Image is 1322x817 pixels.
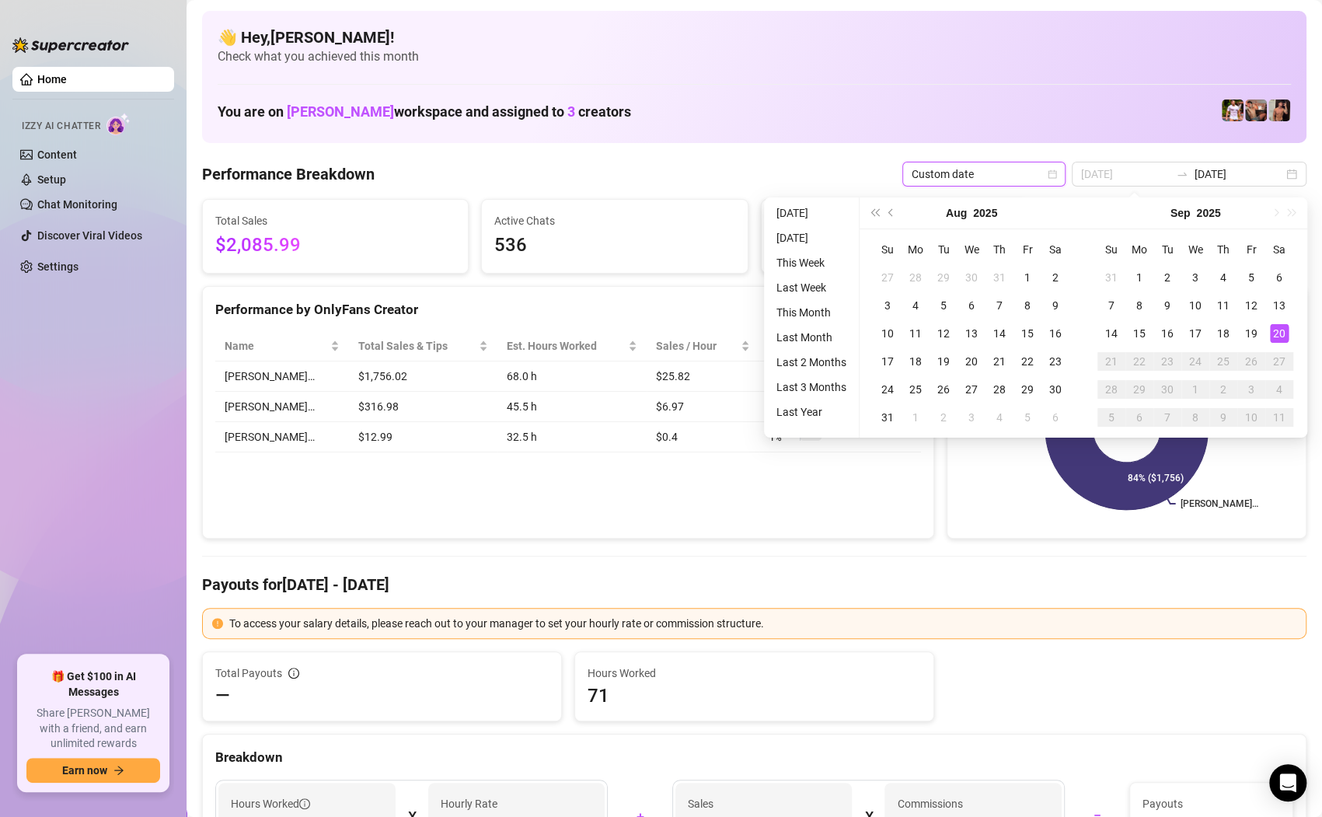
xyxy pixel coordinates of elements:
div: 17 [1186,324,1205,343]
div: 1 [1130,268,1149,287]
div: Est. Hours Worked [507,337,625,354]
span: Name [225,337,327,354]
div: 23 [1046,352,1065,371]
td: 2025-07-28 [902,264,930,292]
td: 2025-08-24 [874,375,902,403]
td: 2025-09-30 [1153,375,1181,403]
td: 2025-10-06 [1125,403,1153,431]
div: 10 [1186,296,1205,315]
td: 2025-09-07 [1097,292,1125,319]
td: 2025-09-16 [1153,319,1181,347]
div: 4 [1214,268,1233,287]
td: 2025-10-07 [1153,403,1181,431]
h4: Performance Breakdown [202,163,375,185]
td: 2025-09-05 [1013,403,1041,431]
img: logo-BBDzfeDw.svg [12,37,129,53]
div: 28 [990,380,1009,399]
li: Last Week [770,278,853,297]
td: 2025-07-30 [957,264,985,292]
span: Hours Worked [588,665,921,682]
td: 2025-08-02 [1041,264,1069,292]
div: 8 [1186,408,1205,427]
div: 10 [1242,408,1261,427]
span: info-circle [299,798,310,809]
h4: 👋 Hey, [PERSON_NAME] ! [218,26,1291,48]
td: 2025-09-26 [1237,347,1265,375]
td: $1,756.02 [349,361,497,392]
div: 10 [878,324,897,343]
div: 29 [934,268,953,287]
li: Last 2 Months [770,353,853,372]
div: 2 [934,408,953,427]
span: Hours Worked [231,795,310,812]
th: Th [985,236,1013,264]
div: 18 [1214,324,1233,343]
div: 20 [962,352,981,371]
td: 2025-09-03 [1181,264,1209,292]
span: arrow-right [113,765,124,776]
td: 2025-09-12 [1237,292,1265,319]
td: 2025-09-21 [1097,347,1125,375]
td: 2025-09-01 [1125,264,1153,292]
a: Home [37,73,67,86]
td: 2025-08-15 [1013,319,1041,347]
td: 2025-09-04 [1209,264,1237,292]
span: — [215,683,230,708]
th: Su [1097,236,1125,264]
span: 71 [588,683,921,708]
div: Breakdown [215,747,1293,768]
th: We [957,236,985,264]
th: Sales / Hour [647,331,759,361]
div: 5 [1102,408,1121,427]
td: 2025-10-08 [1181,403,1209,431]
td: 2025-08-11 [902,319,930,347]
div: 23 [1158,352,1177,371]
img: Hector [1222,100,1244,121]
td: 2025-10-03 [1237,375,1265,403]
li: This Week [770,253,853,272]
td: 2025-10-04 [1265,375,1293,403]
div: 1 [1186,380,1205,399]
a: Setup [37,173,66,186]
div: 9 [1158,296,1177,315]
td: 2025-09-20 [1265,319,1293,347]
td: 2025-09-15 [1125,319,1153,347]
div: 24 [878,380,897,399]
div: 7 [990,296,1009,315]
div: 2 [1214,380,1233,399]
div: 30 [962,268,981,287]
div: 4 [906,296,925,315]
td: 2025-08-31 [1097,264,1125,292]
td: 2025-09-17 [1181,319,1209,347]
th: Sa [1265,236,1293,264]
div: 25 [906,380,925,399]
td: 2025-09-08 [1125,292,1153,319]
td: 2025-08-29 [1013,375,1041,403]
span: $2,085.99 [215,231,455,260]
td: 2025-08-16 [1041,319,1069,347]
td: 2025-10-01 [1181,375,1209,403]
span: to [1176,168,1188,180]
div: 27 [962,380,981,399]
th: Sa [1041,236,1069,264]
div: 30 [1046,380,1065,399]
th: Mo [1125,236,1153,264]
td: 2025-09-27 [1265,347,1293,375]
button: Choose a month [946,197,967,229]
th: Fr [1013,236,1041,264]
td: 2025-08-12 [930,319,957,347]
td: 2025-09-28 [1097,375,1125,403]
div: 18 [906,352,925,371]
div: Performance by OnlyFans Creator [215,299,921,320]
td: 2025-09-29 [1125,375,1153,403]
img: AI Chatter [106,113,131,135]
td: 2025-09-25 [1209,347,1237,375]
li: [DATE] [770,204,853,222]
span: Sales / Hour [656,337,738,354]
span: Check what you achieved this month [218,48,1291,65]
td: 2025-09-02 [1153,264,1181,292]
div: 26 [934,380,953,399]
h4: Payouts for [DATE] - [DATE] [202,574,1306,595]
a: Chat Monitoring [37,198,117,211]
button: Choose a month [1170,197,1191,229]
